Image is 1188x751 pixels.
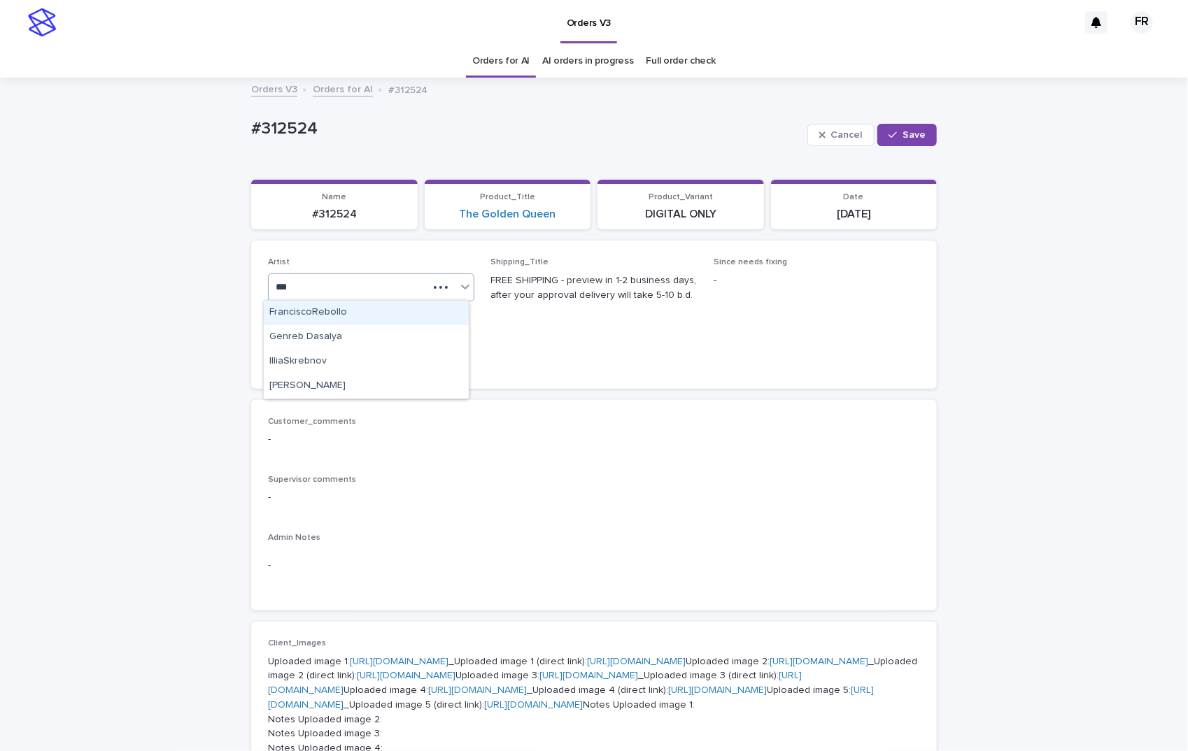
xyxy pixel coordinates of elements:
[428,685,527,695] a: [URL][DOMAIN_NAME]
[542,45,634,78] a: AI orders in progress
[844,193,864,201] span: Date
[903,130,926,140] span: Save
[268,490,920,505] p: -
[1131,11,1153,34] div: FR
[313,80,373,96] a: Orders for AI
[268,475,356,484] span: Supervisor comments
[264,301,469,325] div: FranciscoRebollo
[350,657,448,666] a: [URL][DOMAIN_NAME]
[831,130,863,140] span: Cancel
[268,417,356,426] span: Customer_comments
[260,208,409,221] p: #312524
[779,208,929,221] p: [DATE]
[714,273,920,288] p: -
[268,558,920,573] p: -
[268,432,920,447] p: -
[472,45,530,78] a: Orders for AI
[877,124,937,146] button: Save
[807,124,875,146] button: Cancel
[251,119,802,139] p: #312524
[606,208,756,221] p: DIGITAL ONLY
[491,258,549,266] span: Shipping_Title
[251,80,297,96] a: Orders V3
[649,193,713,201] span: Product_Variant
[646,45,716,78] a: Full order check
[357,671,455,680] a: [URL][DOMAIN_NAME]
[587,657,686,666] a: [URL][DOMAIN_NAME]
[268,534,320,542] span: Admin Notes
[264,325,469,350] div: Genreb Dasalya
[491,273,698,303] p: FREE SHIPPING - preview in 1-2 business days, after your approval delivery will take 5-10 b.d.
[268,639,326,648] span: Client_Images
[268,258,290,266] span: Artist
[714,258,787,266] span: Since needs fixing
[264,350,469,374] div: IlliaSkrebnov
[539,671,638,680] a: [URL][DOMAIN_NAME]
[459,208,556,221] a: The Golden Queen
[484,700,583,710] a: [URL][DOMAIN_NAME]
[264,374,469,399] div: SalvatoreBevacqua
[28,8,56,36] img: stacker-logo-s-only.png
[668,685,767,695] a: [URL][DOMAIN_NAME]
[268,685,874,710] a: [URL][DOMAIN_NAME]
[770,657,868,666] a: [URL][DOMAIN_NAME]
[322,193,346,201] span: Name
[388,81,427,96] p: #312524
[480,193,535,201] span: Product_Title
